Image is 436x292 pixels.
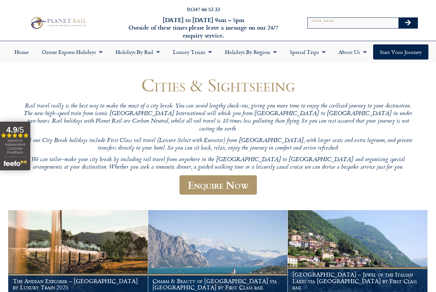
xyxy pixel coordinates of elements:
[179,175,257,195] a: Enquire Now
[20,137,416,153] p: All our City Break holidays include First Class rail travel (Leisure Select with Eurostar) from [...
[20,75,416,95] h1: Cities & Sightseeing
[35,44,109,60] a: Orient Express Holidays
[292,271,423,291] h1: [GEOGRAPHIC_DATA] – Jewel of the Italian Lakes via [GEOGRAPHIC_DATA] by First Class rail
[13,278,144,291] h1: The Andean Explorer – [GEOGRAPHIC_DATA] by Luxury Train 2025
[28,15,88,30] img: Planet Rail Train Holidays Logo
[332,44,373,60] a: About Us
[166,44,218,60] a: Luxury Trains
[8,44,35,60] a: Home
[3,44,433,60] nav: Menu
[109,44,166,60] a: Holidays by Rail
[152,278,283,291] h1: Charm & Beauty of [GEOGRAPHIC_DATA] via [GEOGRAPHIC_DATA] by First Class rail
[118,16,289,39] h6: [DATE] to [DATE] 9am – 5pm Outside of these times please leave a message on our 24/7 enquiry serv...
[187,5,220,13] a: 01347 66 53 33
[373,44,428,60] a: Start your Journey
[283,44,332,60] a: Special Trips
[20,156,416,172] p: We can tailor-make your city break by including rail travel from anywhere in the [GEOGRAPHIC_DATA...
[398,18,418,28] button: Search
[218,44,283,60] a: Holidays by Region
[20,103,416,133] p: Rail travel really is the best way to make the most of a city break. You can avoid lengthy check-...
